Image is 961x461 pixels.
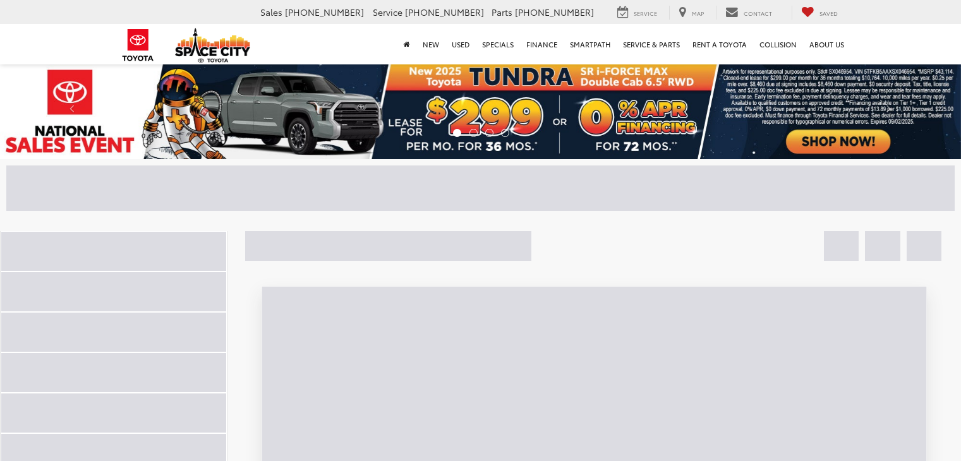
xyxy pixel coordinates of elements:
[803,24,850,64] a: About Us
[686,24,753,64] a: Rent a Toyota
[564,24,617,64] a: SmartPath
[397,24,416,64] a: Home
[260,6,282,18] span: Sales
[744,9,772,17] span: Contact
[416,24,445,64] a: New
[515,6,594,18] span: [PHONE_NUMBER]
[285,6,364,18] span: [PHONE_NUMBER]
[792,6,847,20] a: My Saved Vehicles
[520,24,564,64] a: Finance
[608,6,667,20] a: Service
[175,28,251,63] img: Space City Toyota
[634,9,657,17] span: Service
[492,6,512,18] span: Parts
[692,9,704,17] span: Map
[373,6,402,18] span: Service
[476,24,520,64] a: Specials
[617,24,686,64] a: Service & Parts
[819,9,838,17] span: Saved
[716,6,782,20] a: Contact
[445,24,476,64] a: Used
[405,6,484,18] span: [PHONE_NUMBER]
[669,6,713,20] a: Map
[753,24,803,64] a: Collision
[114,25,162,66] img: Toyota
